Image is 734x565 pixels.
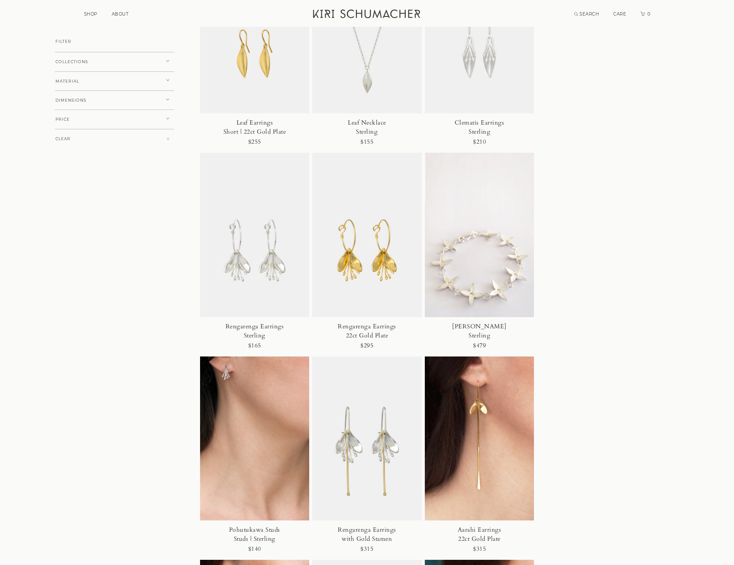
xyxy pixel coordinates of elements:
[332,525,402,543] div: Rengarenga Earrings with Gold Stamen
[55,98,87,103] span: DIMENSIONS
[579,11,599,17] span: SEARCH
[360,543,373,555] div: $315
[248,543,261,555] div: $140
[332,322,402,340] div: Rengarenga Earrings 22ct Gold Plate
[647,11,651,17] span: 0
[332,118,402,136] div: Leaf Necklace Sterling
[312,153,422,356] a: Rengarenga Earrings22ct Gold Plate$295
[55,117,70,122] span: PRICE
[444,525,514,543] div: Aarahi Earrings 22ct Gold Plate
[248,136,261,148] div: $255
[360,340,373,352] div: $295
[200,153,310,317] img: Rengarenga Earrings Sterling
[84,11,97,17] a: SHOP
[200,356,310,560] a: Pohutukawa StudsStuds | Sterling$140
[55,52,174,72] button: COLLECTIONS
[55,109,174,129] button: PRICE
[425,356,534,560] a: Aarahi Earrings22ct Gold Plate$315
[220,525,290,543] div: Pohutukawa Studs Studs | Sterling
[200,153,310,356] a: Rengarenga EarringsSterling$165
[55,39,71,44] span: FILTER
[613,11,626,17] a: CARE
[312,153,422,317] img: Rengarenga Earrings 22ct Gold Plate
[312,356,422,521] img: Rengarenga Earrings with Gold Stamen
[444,118,514,136] div: Clematis Earrings Sterling
[55,71,174,91] button: MATERIAL
[312,356,422,560] a: Rengarenga Earringswith Gold Stamen$315
[55,60,88,64] span: COLLECTIONS
[444,322,514,340] div: [PERSON_NAME] Sterling
[425,153,534,356] a: [PERSON_NAME]Sterling$479
[220,118,290,136] div: Leaf Earrings Short | 22ct Gold Plate
[55,137,71,141] span: CLEAR
[425,356,534,521] img: Aarahi Earrings 22ct Gold Plate
[574,11,599,17] a: Search
[640,11,651,17] a: Cart
[248,340,261,352] div: $165
[55,79,79,83] span: MATERIAL
[55,90,174,110] button: DIMENSIONS
[425,153,534,317] img: Jasmine Bracelet Sterling
[360,136,373,148] div: $155
[473,340,486,352] div: $479
[220,322,290,340] div: Rengarenga Earrings Sterling
[112,11,129,17] a: ABOUT
[473,543,486,555] div: $315
[308,4,427,26] a: Kiri Schumacher Home
[473,136,486,148] div: $210
[55,129,174,149] button: CLEAR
